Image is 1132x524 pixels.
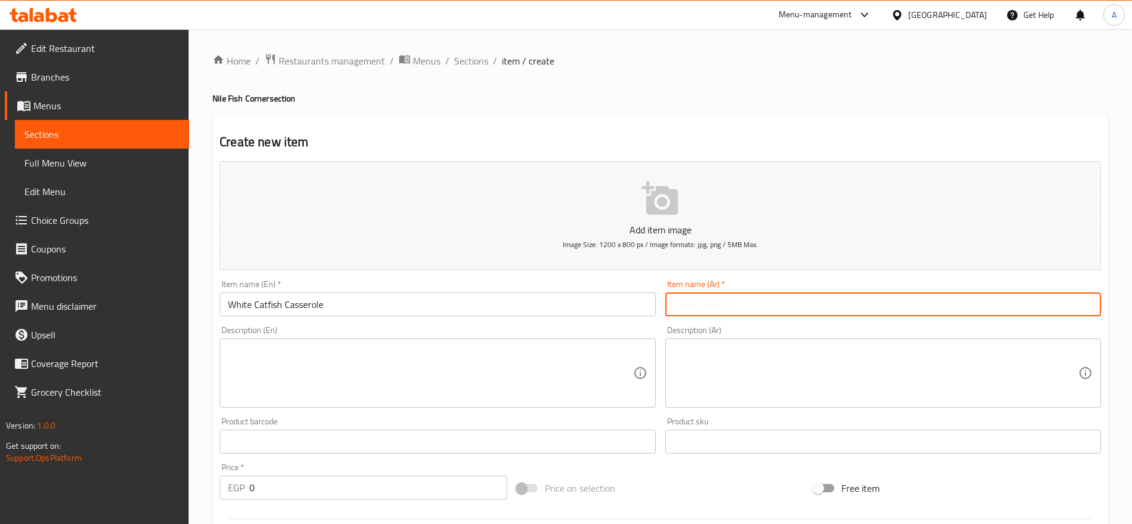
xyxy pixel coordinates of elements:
[228,480,245,495] p: EGP
[5,263,189,292] a: Promotions
[279,54,385,68] span: Restaurants management
[445,54,449,68] li: /
[37,418,55,433] span: 1.0.0
[220,161,1101,270] button: Add item imageImage Size: 1200 x 800 px / Image formats: jpg, png / 5MB Max.
[5,378,189,406] a: Grocery Checklist
[841,481,880,495] span: Free item
[5,235,189,263] a: Coupons
[6,438,61,454] span: Get support on:
[908,8,987,21] div: [GEOGRAPHIC_DATA]
[390,54,394,68] li: /
[15,120,189,149] a: Sections
[15,177,189,206] a: Edit Menu
[502,54,554,68] span: item / create
[24,127,180,141] span: Sections
[212,54,251,68] a: Home
[6,450,82,466] a: Support.OpsPlatform
[31,356,180,371] span: Coverage Report
[493,54,497,68] li: /
[413,54,440,68] span: Menus
[212,93,1108,104] h4: Nile Fish Corner section
[220,292,655,316] input: Enter name En
[15,149,189,177] a: Full Menu View
[31,41,180,56] span: Edit Restaurant
[5,34,189,63] a: Edit Restaurant
[31,299,180,313] span: Menu disclaimer
[31,328,180,342] span: Upsell
[24,156,180,170] span: Full Menu View
[5,292,189,320] a: Menu disclaimer
[6,418,35,433] span: Version:
[31,70,180,84] span: Branches
[220,430,655,454] input: Please enter product barcode
[33,98,180,113] span: Menus
[399,53,440,69] a: Menus
[31,385,180,399] span: Grocery Checklist
[212,53,1108,69] nav: breadcrumb
[665,292,1101,316] input: Enter name Ar
[5,63,189,91] a: Branches
[31,242,180,256] span: Coupons
[220,133,1101,151] h2: Create new item
[779,8,852,22] div: Menu-management
[5,91,189,120] a: Menus
[5,206,189,235] a: Choice Groups
[545,481,615,495] span: Price on selection
[255,54,260,68] li: /
[264,53,385,69] a: Restaurants management
[5,349,189,378] a: Coverage Report
[31,213,180,227] span: Choice Groups
[249,476,507,500] input: Please enter price
[563,238,758,251] span: Image Size: 1200 x 800 px / Image formats: jpg, png / 5MB Max.
[665,430,1101,454] input: Please enter product sku
[31,270,180,285] span: Promotions
[454,54,488,68] a: Sections
[24,184,180,199] span: Edit Menu
[1112,8,1116,21] span: A
[238,223,1082,237] p: Add item image
[5,320,189,349] a: Upsell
